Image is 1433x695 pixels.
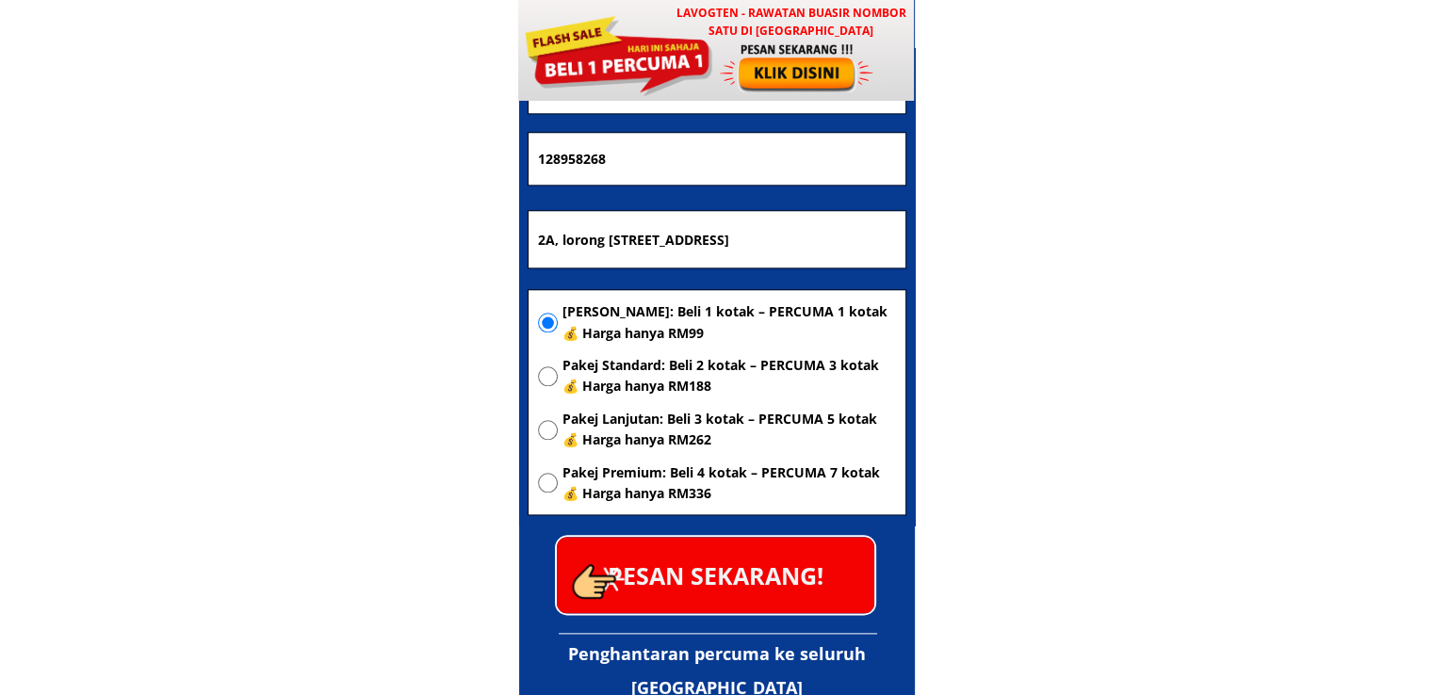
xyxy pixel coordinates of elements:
[557,537,874,613] p: PESAN SEKARANG!
[562,409,896,451] span: Pakej Lanjutan: Beli 3 kotak – PERCUMA 5 kotak 💰 Harga hanya RM262
[562,355,896,397] span: Pakej Standard: Beli 2 kotak – PERCUMA 3 kotak 💰 Harga hanya RM188
[562,462,896,505] span: Pakej Premium: Beli 4 kotak – PERCUMA 7 kotak 💰 Harga hanya RM336
[667,4,915,40] h3: LAVOGTEN - Rawatan Buasir Nombor Satu di [GEOGRAPHIC_DATA]
[562,301,896,344] span: [PERSON_NAME]: Beli 1 kotak – PERCUMA 1 kotak 💰 Harga hanya RM99
[533,211,901,267] input: Alamat
[533,133,901,186] input: Nombor Telefon Bimbit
